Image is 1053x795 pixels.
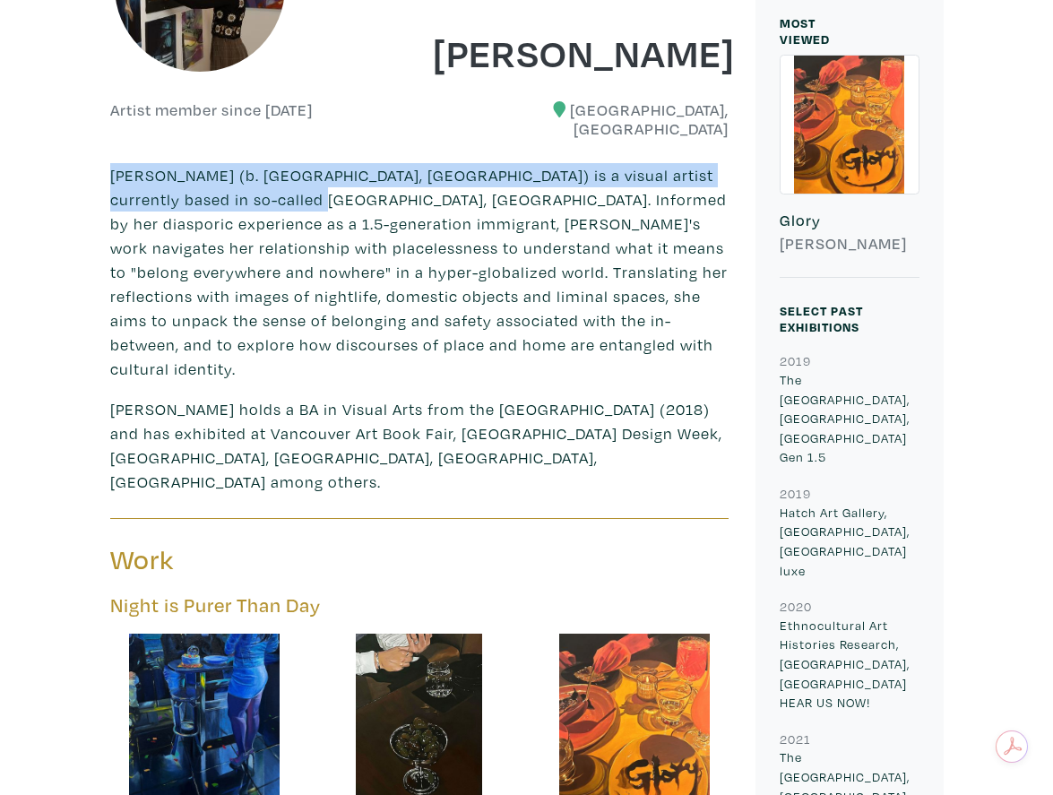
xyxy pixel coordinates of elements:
p: [PERSON_NAME] holds a BA in Visual Arts from the [GEOGRAPHIC_DATA] (2018) and has exhibited at Va... [110,397,729,494]
h1: [PERSON_NAME] [433,28,729,76]
small: Select Past Exhibitions [780,302,863,335]
p: Ethnocultural Art Histories Research, [GEOGRAPHIC_DATA], [GEOGRAPHIC_DATA] HEAR US NOW! [780,616,919,713]
p: [PERSON_NAME] (b. [GEOGRAPHIC_DATA], [GEOGRAPHIC_DATA]) is a visual artist currently based in so-... [110,163,729,381]
h5: Night is Purer Than Day [110,593,729,618]
p: The [GEOGRAPHIC_DATA], [GEOGRAPHIC_DATA], [GEOGRAPHIC_DATA] Gen 1.5 [780,370,919,467]
small: 2019 [780,485,811,502]
h6: [GEOGRAPHIC_DATA], [GEOGRAPHIC_DATA] [433,100,729,139]
small: 2019 [780,352,811,369]
small: 2020 [780,598,812,615]
h6: [PERSON_NAME] [780,234,919,254]
p: Hatch Art Gallery, [GEOGRAPHIC_DATA], [GEOGRAPHIC_DATA] luxe [780,503,919,580]
h3: Work [110,543,406,577]
h6: Artist member since [DATE] [110,100,313,120]
small: 2021 [780,730,811,747]
a: Glory [PERSON_NAME] [780,55,919,279]
small: MOST VIEWED [780,14,830,48]
h6: Glory [780,211,919,230]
